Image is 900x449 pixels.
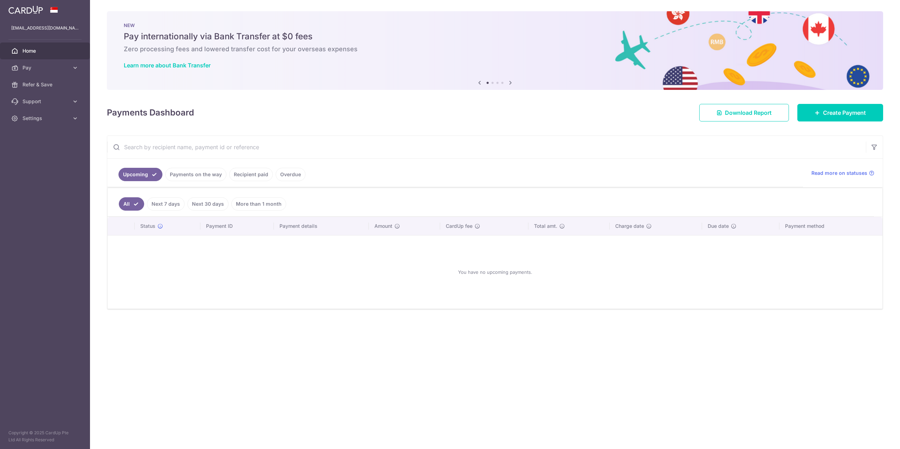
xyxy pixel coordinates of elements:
span: Total amt. [534,223,557,230]
div: You have no upcoming payments. [116,241,874,303]
p: [EMAIL_ADDRESS][DOMAIN_NAME] [11,25,79,32]
th: Payment method [779,217,882,235]
a: Payments on the way [165,168,226,181]
span: Read more on statuses [811,170,867,177]
span: CardUp fee [446,223,472,230]
h4: Payments Dashboard [107,106,194,119]
a: More than 1 month [231,197,286,211]
span: Settings [22,115,69,122]
a: Learn more about Bank Transfer [124,62,211,69]
th: Payment ID [200,217,274,235]
span: Refer & Save [22,81,69,88]
span: Pay [22,64,69,71]
a: Overdue [276,168,306,181]
a: Next 30 days [187,197,229,211]
a: Upcoming [118,168,162,181]
a: Next 7 days [147,197,185,211]
input: Search by recipient name, payment id or reference [107,136,866,158]
a: All [119,197,144,211]
h6: Zero processing fees and lowered transfer cost for your overseas expenses [124,45,866,53]
img: CardUp [8,6,43,14]
img: Bank transfer banner [107,11,883,90]
p: NEW [124,22,866,28]
span: Download Report [725,108,772,117]
th: Payment details [274,217,369,235]
a: Create Payment [797,104,883,121]
span: Charge date [615,223,644,230]
span: Support [22,98,69,105]
a: Recipient paid [229,168,273,181]
a: Read more on statuses [811,170,874,177]
h5: Pay internationally via Bank Transfer at $0 fees [124,31,866,42]
span: Status [140,223,155,230]
span: Due date [708,223,729,230]
a: Download Report [699,104,789,121]
span: Home [22,47,69,54]
span: Amount [374,223,392,230]
span: Create Payment [823,108,866,117]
